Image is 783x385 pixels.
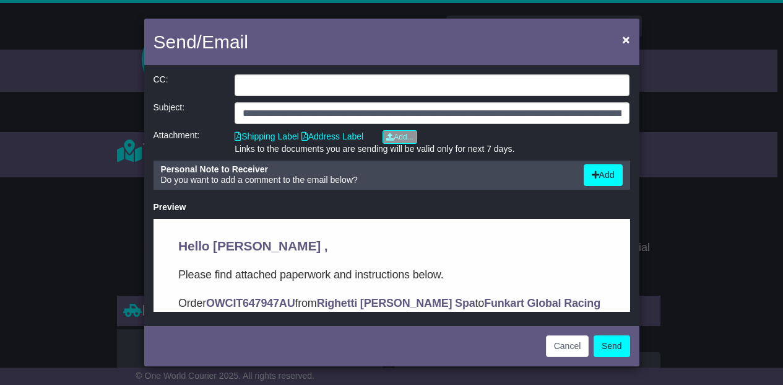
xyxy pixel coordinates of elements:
[235,131,299,141] a: Shipping Label
[235,144,629,154] div: Links to the documents you are sending will be valid only for next 7 days.
[147,74,229,96] div: CC:
[25,20,174,34] span: Hello [PERSON_NAME] ,
[546,335,589,357] button: Cancel
[616,27,636,52] button: Close
[25,47,452,64] p: Please find attached paperwork and instructions below.
[147,130,229,154] div: Attachment:
[622,32,629,46] span: ×
[161,164,571,175] div: Personal Note to Receiver
[163,78,322,91] strong: Righetti [PERSON_NAME] Spa
[155,164,578,186] div: Do you want to add a comment to the email below?
[53,78,141,91] strong: OWCIT647947AU
[25,76,452,128] p: Order from to . In this email you’ll find important information about your order, and what you ne...
[154,202,630,213] div: Preview
[147,102,229,124] div: Subject:
[594,335,630,357] button: Send
[383,130,417,144] a: Add...
[301,131,364,141] a: Address Label
[584,164,623,186] button: Add
[154,28,248,56] h4: Send/Email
